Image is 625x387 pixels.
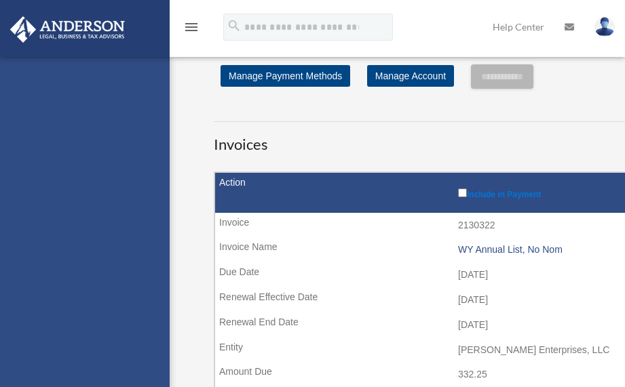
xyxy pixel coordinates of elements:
input: Include in Payment [458,188,467,197]
a: menu [183,24,200,35]
i: search [227,18,242,33]
a: Manage Payment Methods [221,65,350,87]
a: Manage Account [367,65,454,87]
img: User Pic [594,17,615,37]
i: menu [183,19,200,35]
img: Anderson Advisors Platinum Portal [6,16,129,43]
